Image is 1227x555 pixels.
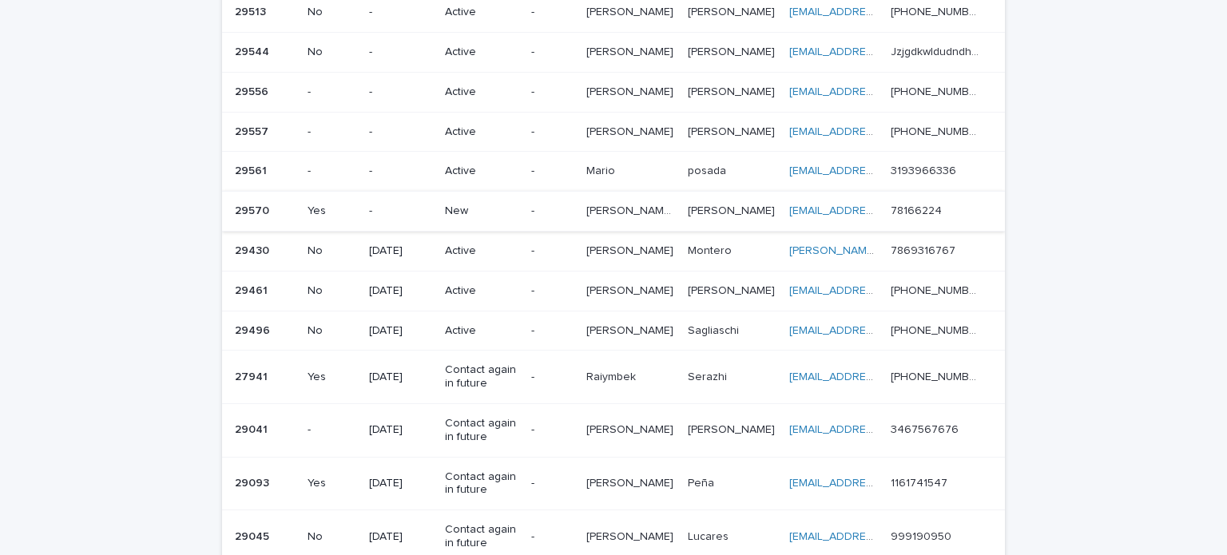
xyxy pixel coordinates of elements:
p: [PERSON_NAME] [688,420,778,437]
p: Active [445,125,518,139]
p: MARIA FERNANDA [586,201,677,218]
p: Peña [688,474,717,490]
tr: 2943029430 No[DATE]Active-[PERSON_NAME][PERSON_NAME] MonteroMontero [PERSON_NAME][EMAIL_ADDRESS][... [222,231,1005,271]
p: - [531,204,574,218]
a: [EMAIL_ADDRESS][DOMAIN_NAME] [789,285,970,296]
p: 3193966336 [891,161,959,178]
p: [DATE] [369,284,432,298]
p: Yes [308,371,356,384]
p: [PERSON_NAME] [586,241,677,258]
p: Contact again in future [445,417,518,444]
tr: 2954429544 No-Active-[PERSON_NAME][PERSON_NAME] [PERSON_NAME][PERSON_NAME] [EMAIL_ADDRESS][DOMAIN... [222,32,1005,72]
p: [DATE] [369,244,432,258]
p: 3467567676 [891,420,962,437]
p: [PERSON_NAME] [586,527,677,544]
p: - [369,85,432,99]
p: [DATE] [369,371,432,384]
p: 29557 [235,122,272,139]
p: 27941 [235,367,271,384]
p: [PHONE_NUMBER] [891,2,983,19]
p: No [308,324,356,338]
p: Jzjgdkwldudndhsbf [891,42,983,59]
p: 29570 [235,201,272,218]
p: [PERSON_NAME] [586,420,677,437]
p: 29513 [235,2,269,19]
p: [PERSON_NAME] [586,122,677,139]
a: [EMAIL_ADDRESS][DOMAIN_NAME] [789,325,970,336]
p: 999190950 [891,527,955,544]
a: [EMAIL_ADDRESS][DOMAIN_NAME] [789,46,970,57]
p: [PHONE_NUMBER] [891,321,983,338]
p: [PHONE_NUMBER] [891,281,983,298]
p: Yes [308,477,356,490]
p: 7869316767 [891,241,959,258]
p: [DATE] [369,477,432,490]
p: Gonzalez velasquez [688,42,778,59]
p: - [531,46,574,59]
p: - [531,530,574,544]
a: [EMAIL_ADDRESS][DOMAIN_NAME] [789,126,970,137]
p: Active [445,284,518,298]
tr: 2955629556 --Active-[PERSON_NAME][PERSON_NAME] [PERSON_NAME][PERSON_NAME] [EMAIL_ADDRESS][DOMAIN_... [222,72,1005,112]
tr: 2949629496 No[DATE]Active-[PERSON_NAME][PERSON_NAME] SagliaschiSagliaschi [EMAIL_ADDRESS][DOMAIN_... [222,311,1005,351]
p: Active [445,165,518,178]
p: No [308,46,356,59]
p: Active [445,85,518,99]
p: Contact again in future [445,523,518,550]
p: 29461 [235,281,271,298]
a: [EMAIL_ADDRESS][DOMAIN_NAME] [789,478,970,489]
p: - [531,324,574,338]
p: Raiymbek [586,367,639,384]
p: Mario [586,161,618,178]
p: 29045 [235,527,272,544]
p: - [369,46,432,59]
tr: 2904129041 -[DATE]Contact again in future-[PERSON_NAME][PERSON_NAME] [PERSON_NAME][PERSON_NAME] [... [222,403,1005,457]
p: Contact again in future [445,363,518,390]
p: No [308,284,356,298]
tr: 2956129561 --Active-MarioMario posadaposada [EMAIL_ADDRESS][DOMAIN_NAME] 31939663363193966336 [222,152,1005,192]
p: Montero [688,241,735,258]
p: [PERSON_NAME] [586,42,677,59]
p: 29430 [235,241,272,258]
p: [PERSON_NAME] [586,321,677,338]
p: No [308,530,356,544]
tr: 2794127941 Yes[DATE]Contact again in future-RaiymbekRaiymbek SerazhiSerazhi [EMAIL_ADDRESS][DOMAI... [222,351,1005,404]
p: [PERSON_NAME] [688,281,778,298]
p: 29544 [235,42,272,59]
p: - [531,371,574,384]
a: [EMAIL_ADDRESS][DOMAIN_NAME] [789,6,970,18]
p: - [531,85,574,99]
p: [PHONE_NUMBER] [891,367,983,384]
p: [PERSON_NAME] [586,281,677,298]
p: [PERSON_NAME] [688,82,778,99]
p: posada [688,161,729,178]
p: New [445,204,518,218]
p: - [531,244,574,258]
p: - [531,125,574,139]
p: - [369,6,432,19]
p: Contact again in future [445,470,518,498]
p: Active [445,46,518,59]
p: [PERSON_NAME] [688,2,778,19]
p: Yes [308,204,356,218]
p: - [531,477,574,490]
p: [DATE] [369,423,432,437]
p: - [531,165,574,178]
tr: 2955729557 --Active-[PERSON_NAME][PERSON_NAME] [PERSON_NAME][PERSON_NAME] [EMAIL_ADDRESS][DOMAIN_... [222,112,1005,152]
p: - [531,423,574,437]
p: 29496 [235,321,273,338]
p: 78166224 [891,201,945,218]
a: [EMAIL_ADDRESS][DOMAIN_NAME] [789,165,970,176]
p: Active [445,6,518,19]
a: [EMAIL_ADDRESS][DOMAIN_NAME] [789,371,970,383]
p: Active [445,244,518,258]
p: [DATE] [369,530,432,544]
p: Sagliaschi [688,321,742,338]
p: [PERSON_NAME] [688,201,778,218]
p: Lucares [688,527,732,544]
p: No [308,244,356,258]
a: [EMAIL_ADDRESS][DOMAIN_NAME] [789,205,970,216]
tr: 2946129461 No[DATE]Active-[PERSON_NAME][PERSON_NAME] [PERSON_NAME][PERSON_NAME] [EMAIL_ADDRESS][D... [222,271,1005,311]
a: [EMAIL_ADDRESS][DOMAIN_NAME] [789,531,970,542]
p: Serazhi [688,367,730,384]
